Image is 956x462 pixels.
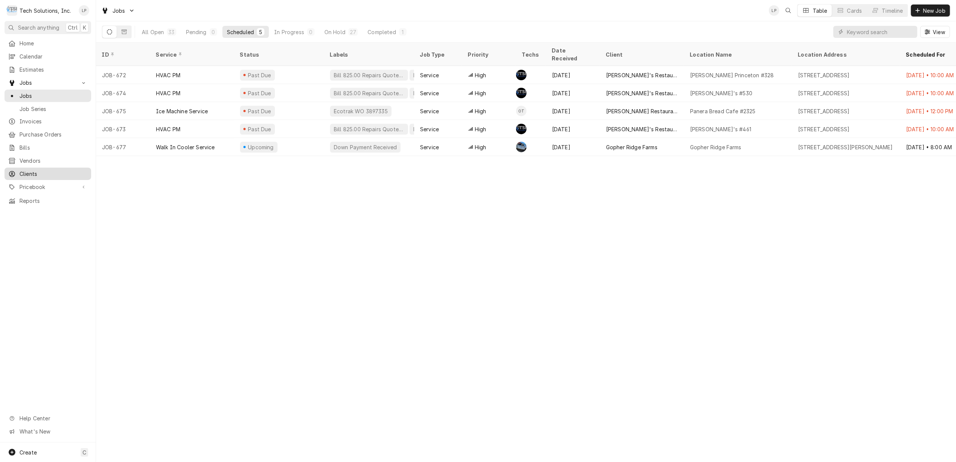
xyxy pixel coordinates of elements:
[606,89,678,97] div: [PERSON_NAME]'s Restaurants, LLC
[606,143,657,151] div: Gopher Ridge Farms
[102,51,143,58] div: ID
[18,24,59,31] span: Search anything
[20,197,87,205] span: Reports
[5,168,91,180] a: Clients
[274,28,304,36] div: In Progress
[546,84,600,102] div: [DATE]
[798,143,893,151] div: [STREET_ADDRESS][PERSON_NAME]
[468,51,509,58] div: Priority
[96,120,150,138] div: JOB-673
[247,143,275,151] div: Upcoming
[920,26,950,38] button: View
[79,5,89,16] div: LP
[475,125,486,133] span: High
[690,107,756,115] div: Panera Bread Cafe #2325
[420,71,439,79] div: Service
[20,427,87,435] span: What's New
[5,115,91,127] a: Invoices
[516,124,527,134] div: AF
[516,88,527,98] div: AF
[20,157,87,165] span: Vendors
[606,71,678,79] div: [PERSON_NAME]'s Restaurants, LLC
[247,125,272,133] div: Past Due
[309,28,313,36] div: 0
[606,51,677,58] div: Client
[516,70,527,80] div: AF
[330,51,408,58] div: Labels
[240,51,317,58] div: Status
[227,28,254,36] div: Scheduled
[413,71,451,79] div: PO -10151535-1
[690,51,785,58] div: Location Name
[5,63,91,76] a: Estimates
[798,51,893,58] div: Location Address
[333,125,405,133] div: Bill 825.00 Repairs Quoted Seperately
[516,70,527,80] div: Austin Fox's Avatar
[96,138,150,156] div: JOB-677
[546,66,600,84] div: [DATE]
[20,144,87,151] span: Bills
[20,183,76,191] span: Pricebook
[5,412,91,424] a: Go to Help Center
[552,46,593,62] div: Date Received
[96,66,150,84] div: JOB-672
[20,66,87,73] span: Estimates
[475,71,486,79] span: High
[258,28,263,36] div: 5
[798,71,850,79] div: [STREET_ADDRESS]
[20,117,87,125] span: Invoices
[20,414,87,422] span: Help Center
[20,449,37,456] span: Create
[5,425,91,438] a: Go to What's New
[475,143,486,151] span: High
[769,5,779,16] div: Lisa Paschal's Avatar
[5,37,91,49] a: Home
[420,89,439,97] div: Service
[142,28,164,36] div: All Open
[420,107,439,115] div: Service
[96,102,150,120] div: JOB-675
[5,154,91,167] a: Vendors
[911,4,950,16] button: New Job
[247,89,272,97] div: Past Due
[20,92,87,100] span: Jobs
[516,142,527,152] div: Joe Paschal's Avatar
[156,89,180,97] div: HVAC PM
[20,170,87,178] span: Clients
[186,28,207,36] div: Pending
[324,28,345,36] div: On Hold
[882,7,903,15] div: Timeline
[68,24,78,31] span: Ctrl
[5,141,91,154] a: Bills
[420,143,439,151] div: Service
[368,28,396,36] div: Completed
[156,107,208,115] div: Ice Machine Service
[546,138,600,156] div: [DATE]
[798,89,850,97] div: [STREET_ADDRESS]
[350,28,356,36] div: 27
[516,124,527,134] div: Austin Fox's Avatar
[847,7,862,15] div: Cards
[798,125,850,133] div: [STREET_ADDRESS]
[156,51,227,58] div: Service
[606,125,678,133] div: [PERSON_NAME]'s Restaurants, LLC
[769,5,779,16] div: LP
[690,125,751,133] div: [PERSON_NAME]'s #461
[5,195,91,207] a: Reports
[546,120,600,138] div: [DATE]
[516,106,527,116] div: OT
[5,128,91,141] a: Purchase Orders
[546,102,600,120] div: [DATE]
[5,103,91,115] a: Job Series
[156,143,215,151] div: Walk In Cooler Service
[168,28,174,36] div: 33
[333,71,405,79] div: Bill 825.00 Repairs Quoted Seperately
[813,7,827,15] div: Table
[333,107,389,115] div: Ecotrak WO 3897335
[847,26,914,38] input: Keyword search
[921,7,947,15] span: New Job
[5,21,91,34] button: Search anythingCtrlK
[247,107,272,115] div: Past Due
[156,71,180,79] div: HVAC PM
[420,125,439,133] div: Service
